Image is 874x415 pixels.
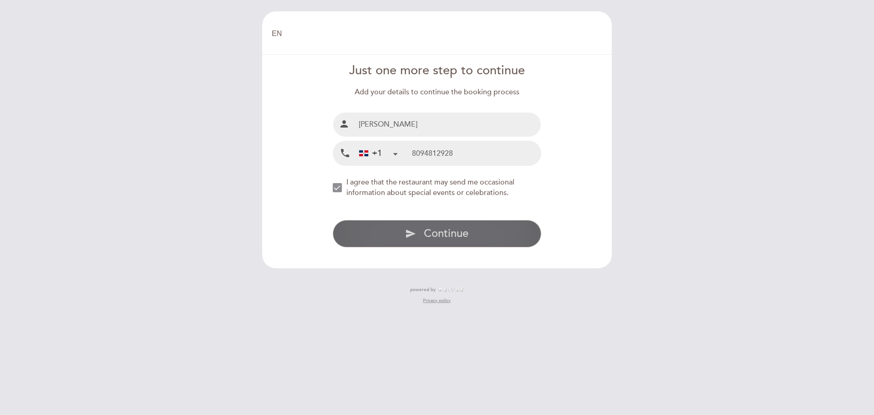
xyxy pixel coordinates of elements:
span: I agree that the restaurant may send me occasional information about special events or celebrations. [346,178,514,197]
img: MEITRE [438,287,464,292]
i: person [339,118,350,129]
div: Add your details to continue the booking process [333,87,542,97]
span: Continue [424,227,468,240]
a: Privacy policy [423,297,451,304]
span: powered by [410,287,436,293]
i: send [405,228,416,239]
input: Mobile Phone [412,141,541,165]
button: send Continue [333,220,542,247]
i: local_phone [340,148,351,159]
a: powered by [410,287,464,293]
md-checkbox: NEW_MODAL_AGREE_RESTAURANT_SEND_OCCASIONAL_INFO [333,177,542,198]
div: +1 [359,148,382,159]
div: Just one more step to continue [333,62,542,80]
input: Name and surname [355,113,541,137]
div: Dominican Republic (República Dominicana): +1 [356,142,401,165]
